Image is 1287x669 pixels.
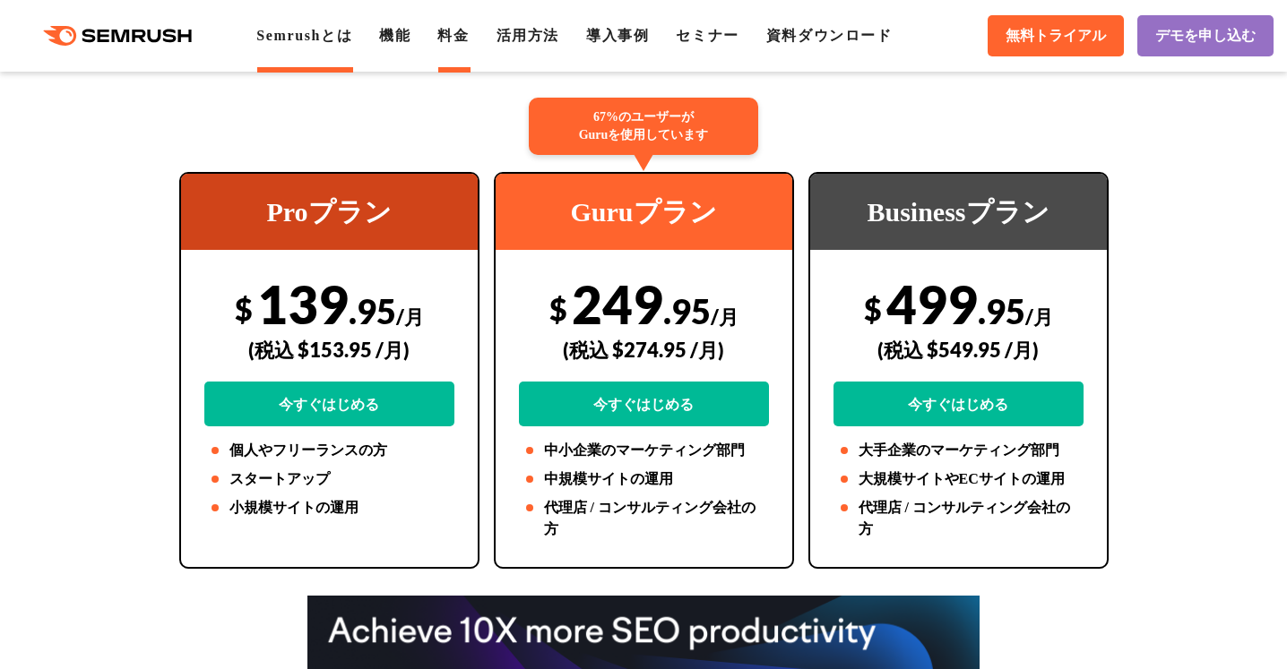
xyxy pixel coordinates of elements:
span: /月 [396,304,424,329]
span: デモを申し込む [1155,27,1256,46]
img: website_grey.svg [29,47,43,63]
div: Businessプラン [810,174,1107,250]
div: ドメイン: [DOMAIN_NAME] [47,47,207,63]
li: 大規模サイトやECサイトの運用 [834,468,1084,490]
a: 料金 [437,28,469,43]
span: $ [864,290,882,327]
li: 大手企業のマーケティング部門 [834,440,1084,461]
div: v 4.0.25 [50,29,88,43]
span: .95 [978,290,1025,331]
a: 導入事例 [586,28,649,43]
div: キーワード流入 [208,107,289,119]
img: logo_orange.svg [29,29,43,43]
div: 139 [204,272,454,426]
span: .95 [663,290,711,331]
a: 今すぐはじめる [834,382,1084,426]
a: Semrushとは [256,28,352,43]
a: 活用方法 [497,28,559,43]
a: 機能 [379,28,410,43]
li: 代理店 / コンサルティング会社の方 [519,497,769,540]
a: デモを申し込む [1137,15,1274,56]
div: ドメイン概要 [81,107,150,119]
li: スタートアップ [204,468,454,490]
div: (税込 $274.95 /月) [519,318,769,382]
div: Guruプラン [496,174,792,250]
span: /月 [711,304,739,329]
span: $ [549,290,567,327]
div: (税込 $153.95 /月) [204,318,454,382]
li: 中小企業のマーケティング部門 [519,440,769,461]
span: /月 [1025,304,1053,329]
span: 無料トライアル [1006,27,1106,46]
div: 249 [519,272,769,426]
div: Proプラン [181,174,478,250]
li: 個人やフリーランスの方 [204,440,454,461]
span: .95 [349,290,396,331]
li: 中規模サイトの運用 [519,468,769,490]
div: (税込 $549.95 /月) [834,318,1084,382]
div: 499 [834,272,1084,426]
a: 無料トライアル [988,15,1124,56]
img: tab_keywords_by_traffic_grey.svg [188,106,203,120]
li: 代理店 / コンサルティング会社の方 [834,497,1084,540]
img: tab_domain_overview_orange.svg [61,106,75,120]
li: 小規模サイトの運用 [204,497,454,519]
a: セミナー [676,28,739,43]
a: 資料ダウンロード [766,28,893,43]
a: 今すぐはじめる [204,382,454,426]
a: 今すぐはじめる [519,382,769,426]
div: 67%のユーザーが Guruを使用しています [529,98,758,155]
span: $ [235,290,253,327]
